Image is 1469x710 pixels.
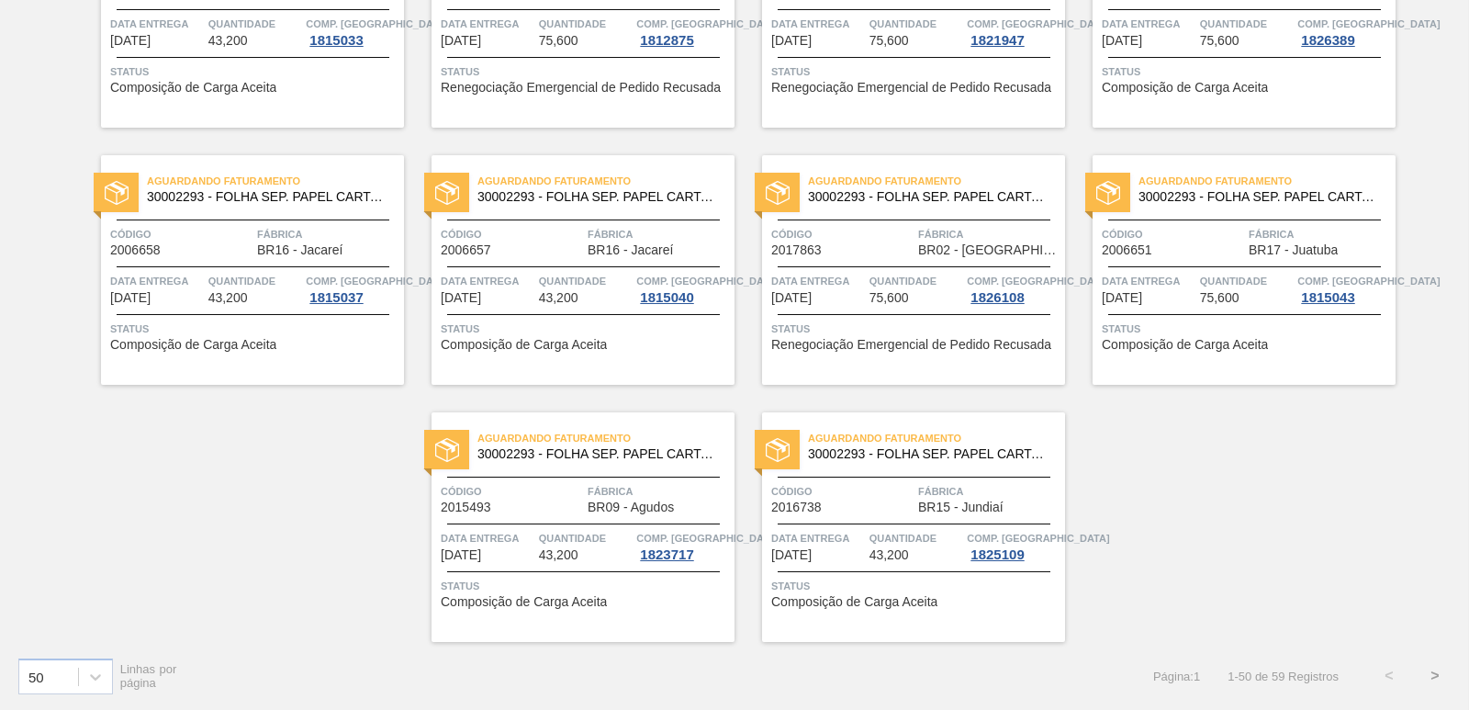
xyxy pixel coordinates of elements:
span: Comp. Carga [1297,15,1440,33]
span: Comp. Carga [306,15,448,33]
span: Data entrega [441,529,534,547]
span: Linhas por página [120,662,177,690]
span: Renegociação Emergencial de Pedido Recusada [771,338,1051,352]
span: Composição de Carga Aceita [110,81,276,95]
span: Composição de Carga Aceita [771,595,937,609]
span: 10/10/2025 [441,548,481,562]
a: statusAguardando Faturamento30002293 - FOLHA SEP. PAPEL CARTAO 1200x1000M 350gCódigo2006658Fábric... [73,155,404,385]
span: Fábrica [918,482,1060,501]
span: 43,200 [208,34,248,48]
span: 1 - 50 de 59 Registros [1228,670,1339,683]
span: Status [441,320,730,338]
span: Código [1102,225,1244,243]
a: Comp. [GEOGRAPHIC_DATA]1821947 [967,15,1060,48]
span: 03/10/2025 [771,34,812,48]
span: Status [441,62,730,81]
span: Quantidade [1200,272,1294,290]
span: Comp. Carga [967,272,1109,290]
span: Composição de Carga Aceita [1102,338,1268,352]
div: 50 [28,669,44,684]
span: Renegociação Emergencial de Pedido Recusada [441,81,721,95]
span: Data entrega [771,15,865,33]
span: Comp. Carga [967,15,1109,33]
span: Status [771,577,1060,595]
div: 1812875 [636,33,697,48]
span: Data entrega [771,529,865,547]
button: < [1366,653,1412,699]
span: BR02 - Sergipe [918,243,1060,257]
a: Comp. [GEOGRAPHIC_DATA]1815043 [1297,272,1391,305]
span: BR09 - Agudos [588,501,674,514]
span: Comp. Carga [636,15,779,33]
span: Quantidade [869,529,963,547]
span: 2015493 [441,501,491,514]
span: Renegociação Emergencial de Pedido Recusada [771,81,1051,95]
span: Código [441,225,583,243]
span: Quantidade [208,15,302,33]
span: Aguardando Faturamento [808,172,1065,190]
span: BR16 - Jacareí [588,243,673,257]
span: Aguardando Faturamento [1138,172,1396,190]
span: Status [110,62,399,81]
span: Fábrica [257,225,399,243]
span: 03/10/2025 [110,291,151,305]
img: status [766,438,790,462]
span: Composição de Carga Aceita [441,595,607,609]
span: Composição de Carga Aceita [441,338,607,352]
span: Quantidade [539,15,633,33]
div: 1823717 [636,547,697,562]
span: Fábrica [588,225,730,243]
a: Comp. [GEOGRAPHIC_DATA]1812875 [636,15,730,48]
img: status [435,181,459,205]
span: Comp. Carga [636,529,779,547]
span: Aguardando Faturamento [808,429,1065,447]
span: Fábrica [588,482,730,501]
span: 2006658 [110,243,161,257]
span: 10/10/2025 [1102,291,1142,305]
span: Data entrega [441,272,534,290]
span: BR16 - Jacareí [257,243,342,257]
span: Código [771,225,914,243]
span: 43,200 [539,548,578,562]
span: Quantidade [539,272,633,290]
div: 1815040 [636,290,697,305]
span: 2006651 [1102,243,1152,257]
span: 43,200 [539,291,578,305]
span: Status [1102,320,1391,338]
span: 75,600 [869,291,909,305]
img: status [435,438,459,462]
span: Composição de Carga Aceita [1102,81,1268,95]
span: 30002293 - FOLHA SEP. PAPEL CARTAO 1200x1000M 350g [477,447,720,461]
span: BR17 - Juatuba [1249,243,1338,257]
div: 1826389 [1297,33,1358,48]
span: Aguardando Faturamento [147,172,404,190]
span: Status [771,320,1060,338]
span: 08/10/2025 [771,291,812,305]
span: 30002293 - FOLHA SEP. PAPEL CARTAO 1200x1000M 350g [808,190,1050,204]
span: Quantidade [869,15,963,33]
span: 11/10/2025 [771,548,812,562]
a: statusAguardando Faturamento30002293 - FOLHA SEP. PAPEL CARTAO 1200x1000M 350gCódigo2016738Fábric... [734,412,1065,642]
img: status [766,181,790,205]
span: Código [110,225,252,243]
a: Comp. [GEOGRAPHIC_DATA]1826389 [1297,15,1391,48]
span: 75,600 [1200,34,1239,48]
span: Comp. Carga [306,272,448,290]
span: 30002293 - FOLHA SEP. PAPEL CARTAO 1200x1000M 350g [1138,190,1381,204]
span: Comp. Carga [636,272,779,290]
span: 43,200 [869,548,909,562]
a: Comp. [GEOGRAPHIC_DATA]1823717 [636,529,730,562]
span: Quantidade [539,529,633,547]
span: 03/10/2025 [1102,34,1142,48]
a: Comp. [GEOGRAPHIC_DATA]1815033 [306,15,399,48]
div: 1825109 [967,547,1027,562]
span: 75,600 [869,34,909,48]
span: Quantidade [1200,15,1294,33]
a: Comp. [GEOGRAPHIC_DATA]1825109 [967,529,1060,562]
span: Fábrica [918,225,1060,243]
a: statusAguardando Faturamento30002293 - FOLHA SEP. PAPEL CARTAO 1200x1000M 350gCódigo2006651Fábric... [1065,155,1396,385]
span: 43,200 [208,291,248,305]
div: 1815043 [1297,290,1358,305]
span: 2017863 [771,243,822,257]
span: 75,600 [539,34,578,48]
